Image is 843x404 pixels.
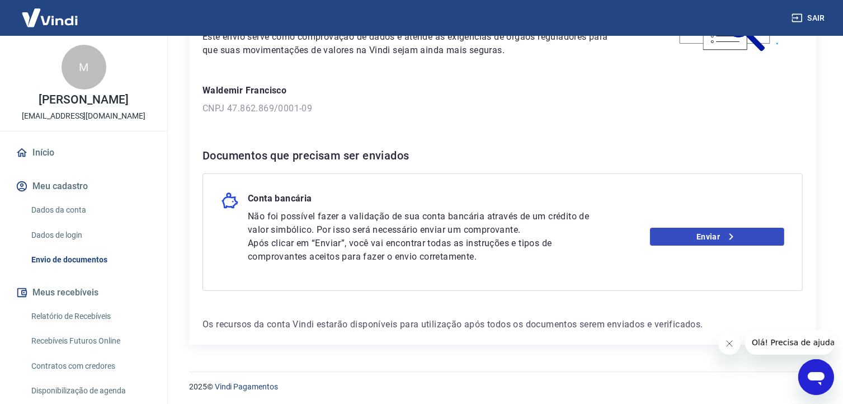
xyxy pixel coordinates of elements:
[27,224,154,247] a: Dados de login
[221,192,239,210] img: money_pork.0c50a358b6dafb15dddc3eea48f23780.svg
[202,84,803,97] p: Waldemir Francisco
[13,174,154,199] button: Meu cadastro
[62,45,106,90] div: M
[39,94,128,106] p: [PERSON_NAME]
[22,110,145,122] p: [EMAIL_ADDRESS][DOMAIN_NAME]
[13,1,86,35] img: Vindi
[248,210,596,237] p: Não foi possível fazer a validação de sua conta bancária através de um crédito de valor simbólico...
[248,192,312,210] p: Conta bancária
[202,30,620,57] p: Este envio serve como comprovação de dados e atende as exigências de órgãos reguladores para que ...
[13,280,154,305] button: Meus recebíveis
[7,8,94,17] span: Olá! Precisa de ajuda?
[189,381,816,393] p: 2025 ©
[13,140,154,165] a: Início
[718,332,741,355] iframe: Fechar mensagem
[27,248,154,271] a: Envio de documentos
[202,147,803,165] h6: Documentos que precisam ser enviados
[202,318,803,331] p: Os recursos da conta Vindi estarão disponíveis para utilização após todos os documentos serem env...
[745,330,834,355] iframe: Mensagem da empresa
[798,359,834,395] iframe: Botão para abrir a janela de mensagens
[248,237,596,264] p: Após clicar em “Enviar”, você vai encontrar todas as instruções e tipos de comprovantes aceitos p...
[27,199,154,222] a: Dados da conta
[27,305,154,328] a: Relatório de Recebíveis
[215,382,278,391] a: Vindi Pagamentos
[202,102,803,115] p: CNPJ 47.862.869/0001-09
[27,355,154,378] a: Contratos com credores
[27,330,154,353] a: Recebíveis Futuros Online
[650,228,784,246] a: Enviar
[789,8,830,29] button: Sair
[27,379,154,402] a: Disponibilização de agenda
